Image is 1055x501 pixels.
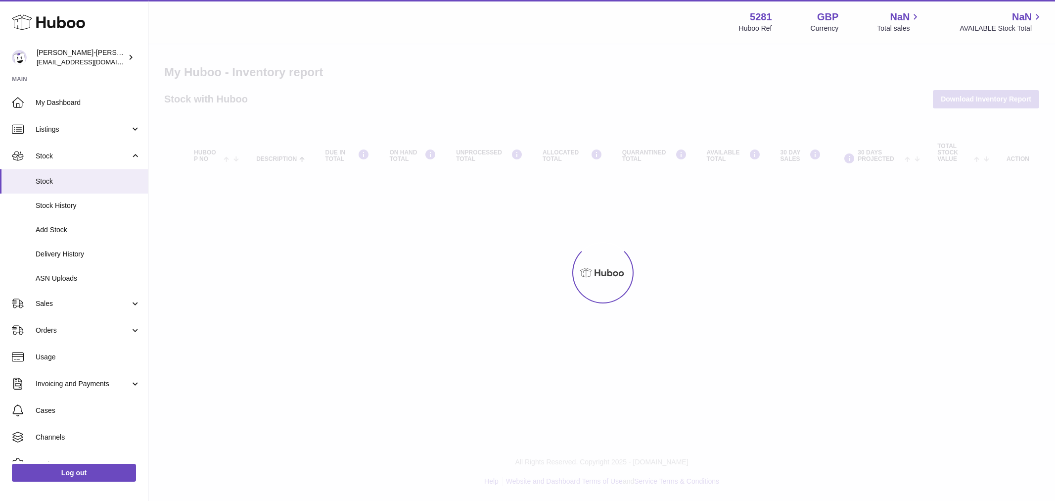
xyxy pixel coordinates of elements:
span: [EMAIL_ADDRESS][DOMAIN_NAME] [37,58,145,66]
span: My Dashboard [36,98,140,107]
a: NaN AVAILABLE Stock Total [960,10,1043,33]
strong: 5281 [750,10,772,24]
span: Listings [36,125,130,134]
div: [PERSON_NAME]-[PERSON_NAME] [37,48,126,67]
span: Total sales [877,24,921,33]
span: Cases [36,406,140,415]
span: NaN [890,10,910,24]
span: Invoicing and Payments [36,379,130,389]
span: Stock History [36,201,140,210]
a: NaN Total sales [877,10,921,33]
span: NaN [1012,10,1032,24]
span: Stock [36,151,130,161]
span: Orders [36,326,130,335]
div: Huboo Ref [739,24,772,33]
span: Settings [36,459,140,469]
span: ASN Uploads [36,274,140,283]
img: internalAdmin-5281@internal.huboo.com [12,50,27,65]
a: Log out [12,464,136,482]
strong: GBP [817,10,838,24]
span: Channels [36,433,140,442]
span: Stock [36,177,140,186]
span: Sales [36,299,130,308]
div: Currency [811,24,839,33]
span: AVAILABLE Stock Total [960,24,1043,33]
span: Delivery History [36,250,140,259]
span: Usage [36,352,140,362]
span: Add Stock [36,225,140,235]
